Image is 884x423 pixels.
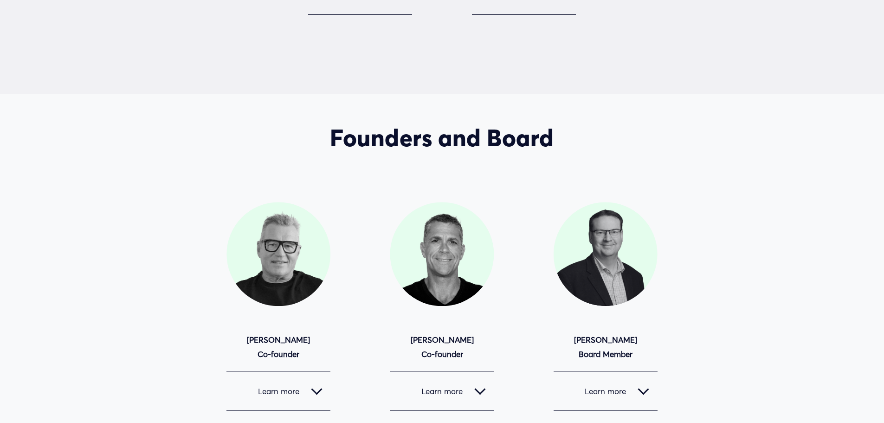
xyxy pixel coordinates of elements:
button: Learn more [554,371,658,410]
strong: [PERSON_NAME] Co-founder [247,335,310,359]
span: Learn more [562,386,638,396]
strong: [PERSON_NAME] Co-founder [411,335,474,359]
button: Learn more [226,371,330,410]
span: Learn more [235,386,311,396]
span: Learn more [399,386,475,396]
strong: [PERSON_NAME] Board Member [574,335,637,359]
button: Learn more [390,371,494,410]
h2: Founders and Board [118,124,767,152]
